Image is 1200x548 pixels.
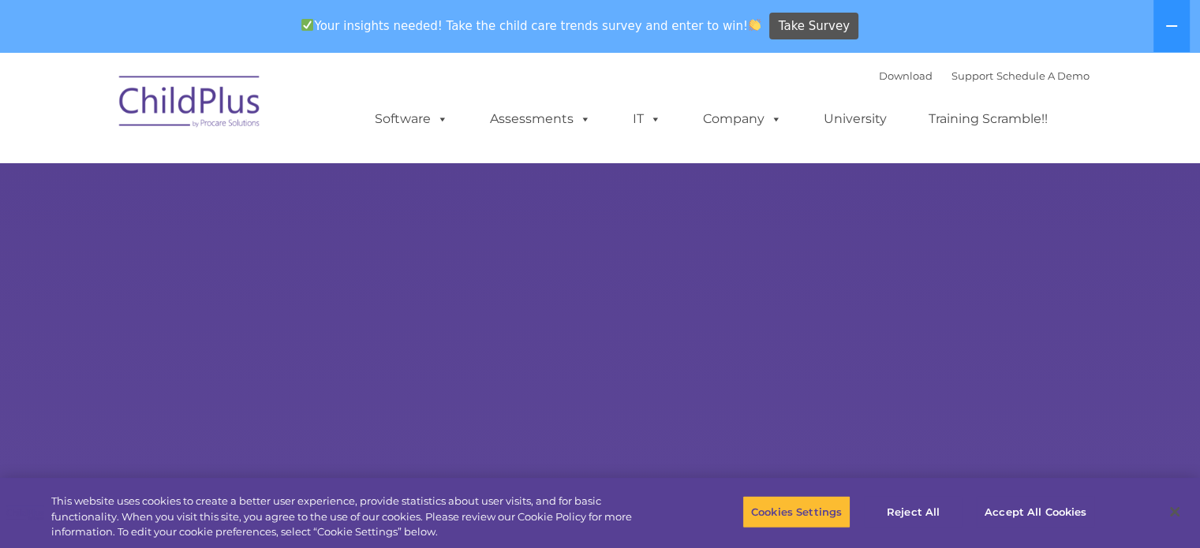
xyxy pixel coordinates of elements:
[996,69,1090,82] a: Schedule A Demo
[769,13,858,40] a: Take Survey
[808,103,903,135] a: University
[474,103,607,135] a: Assessments
[879,69,933,82] a: Download
[749,19,761,31] img: 👏
[359,103,464,135] a: Software
[617,103,677,135] a: IT
[913,103,1064,135] a: Training Scramble!!
[51,494,660,540] div: This website uses cookies to create a better user experience, provide statistics about user visit...
[295,10,768,41] span: Your insights needed! Take the child care trends survey and enter to win!
[864,495,963,528] button: Reject All
[976,495,1095,528] button: Accept All Cookies
[879,69,1090,82] font: |
[219,169,286,181] span: Phone number
[779,13,850,40] span: Take Survey
[301,19,313,31] img: ✅
[219,104,267,116] span: Last name
[111,65,269,144] img: ChildPlus by Procare Solutions
[951,69,993,82] a: Support
[687,103,798,135] a: Company
[742,495,850,528] button: Cookies Settings
[1157,494,1192,529] button: Close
